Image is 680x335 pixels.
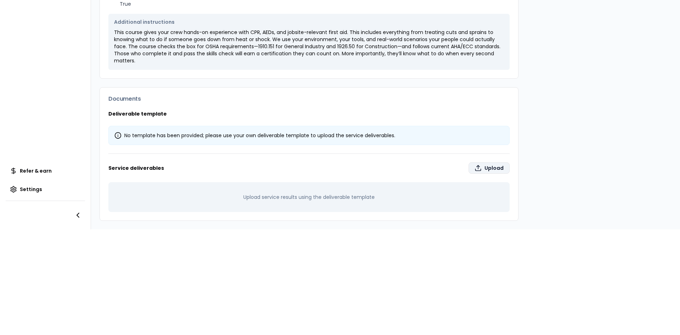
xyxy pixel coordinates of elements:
span: Refer & earn [20,167,52,174]
div: Upload service results using the deliverable template [108,182,510,212]
h3: Deliverable template [108,110,510,117]
span: Settings [20,186,42,193]
label: Upload [469,162,510,174]
p: This course gives your crew hands-on experience with CPR, AEDs, and jobsite-relevant first aid. T... [114,29,504,64]
h3: Service deliverables [108,162,510,174]
h3: Documents [108,96,510,102]
p: Additional instructions [114,19,504,24]
div: No template has been provided; please use your own deliverable template to upload the service del... [114,132,504,139]
a: Settings [6,182,85,196]
a: Refer & earn [6,164,85,178]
